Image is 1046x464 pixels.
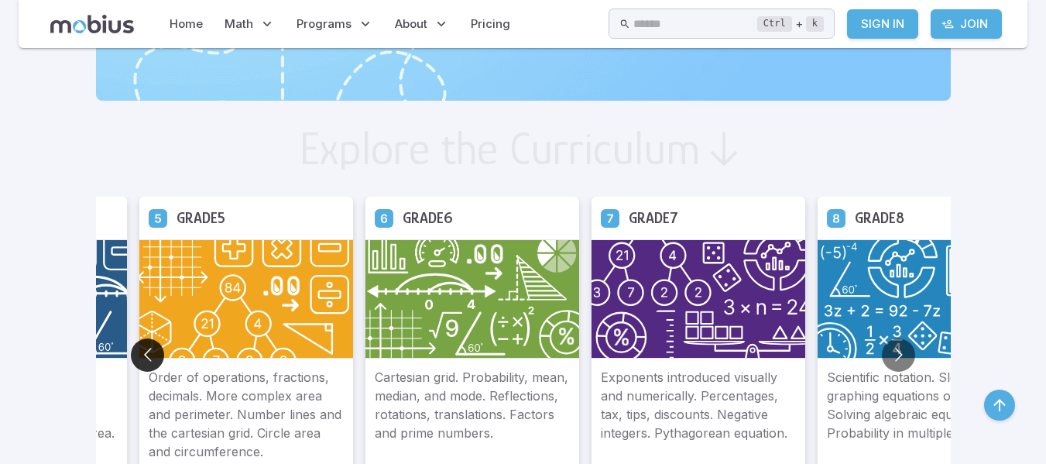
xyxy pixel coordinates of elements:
[299,125,701,172] h2: Explore the Curriculum
[757,15,824,33] div: +
[931,9,1002,39] a: Join
[601,368,796,461] p: Exponents introduced visually and numerically. Percentages, tax, tips, discounts. Negative intege...
[601,208,619,227] a: Grade 7
[375,368,570,461] p: Cartesian grid. Probability, mean, median, and mode. Reflections, rotations, translations. Factor...
[847,9,918,39] a: Sign In
[806,16,824,32] kbd: k
[395,15,427,33] span: About
[403,206,453,230] h5: Grade 6
[818,239,1031,359] img: Grade 8
[855,206,904,230] h5: Grade 8
[225,15,253,33] span: Math
[375,208,393,227] a: Grade 6
[149,368,344,461] p: Order of operations, fractions, decimals. More complex area and perimeter. Number lines and the c...
[131,339,164,372] button: Go to previous slide
[882,339,915,372] button: Go to next slide
[466,6,515,42] a: Pricing
[165,6,207,42] a: Home
[297,15,352,33] span: Programs
[177,206,225,230] h5: Grade 5
[139,239,353,359] img: Grade 5
[757,16,792,32] kbd: Ctrl
[592,239,805,359] img: Grade 7
[827,208,845,227] a: Grade 8
[629,206,678,230] h5: Grade 7
[365,239,579,359] img: Grade 6
[149,208,167,227] a: Grade 5
[827,368,1022,461] p: Scientific notation. Slope and graphing equations on graphs. Solving algebraic equations. Probabi...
